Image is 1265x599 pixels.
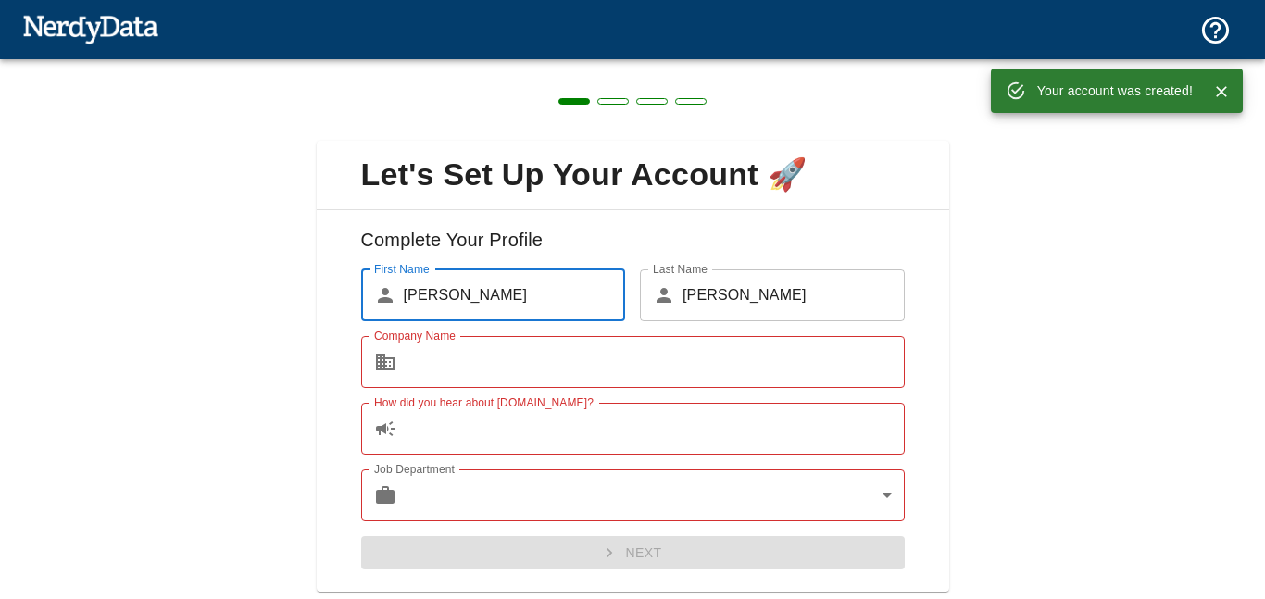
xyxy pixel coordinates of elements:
[22,10,158,47] img: NerdyData.com
[374,261,430,277] label: First Name
[1037,74,1193,107] div: Your account was created!
[1188,3,1243,57] button: Support and Documentation
[653,261,708,277] label: Last Name
[374,461,455,477] label: Job Department
[374,328,456,343] label: Company Name
[332,156,934,194] span: Let's Set Up Your Account 🚀
[374,394,594,410] label: How did you hear about [DOMAIN_NAME]?
[332,225,934,269] h6: Complete Your Profile
[1172,468,1243,538] iframe: Drift Widget Chat Controller
[1208,78,1235,106] button: Close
